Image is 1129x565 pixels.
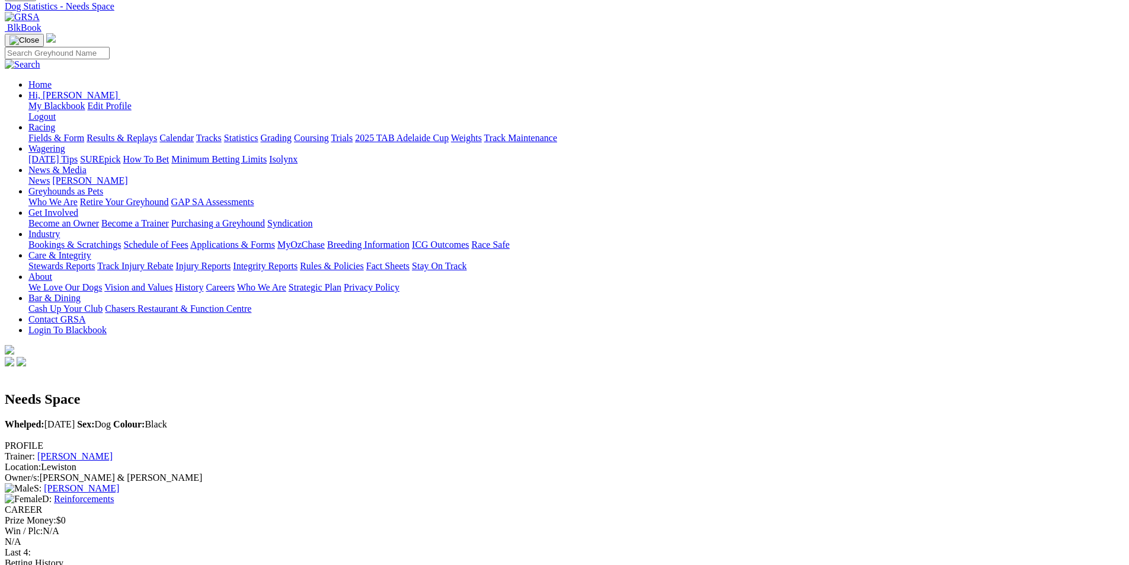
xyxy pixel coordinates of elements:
[366,261,410,271] a: Fact Sheets
[5,537,1124,547] div: N/A
[28,175,1124,186] div: News & Media
[54,494,114,504] a: Reinforcements
[5,419,44,429] b: Whelped:
[28,304,1124,314] div: Bar & Dining
[5,462,1124,473] div: Lewiston
[196,133,222,143] a: Tracks
[105,304,251,314] a: Chasers Restaurant & Function Centre
[5,440,1124,451] div: PROFILE
[28,314,85,324] a: Contact GRSA
[5,547,31,557] span: Last 4:
[88,101,132,111] a: Edit Profile
[5,345,14,355] img: logo-grsa-white.png
[7,23,41,33] span: BlkBook
[28,197,1124,208] div: Greyhounds as Pets
[5,473,40,483] span: Owner/s:
[46,33,56,43] img: logo-grsa-white.png
[28,261,95,271] a: Stewards Reports
[28,79,52,90] a: Home
[5,483,41,493] span: S:
[28,229,60,239] a: Industry
[5,357,14,366] img: facebook.svg
[28,111,56,122] a: Logout
[224,133,258,143] a: Statistics
[5,419,75,429] span: [DATE]
[123,240,188,250] a: Schedule of Fees
[233,261,298,271] a: Integrity Reports
[5,34,44,47] button: Toggle navigation
[237,282,286,292] a: Who We Are
[28,208,78,218] a: Get Involved
[28,250,91,260] a: Care & Integrity
[206,282,235,292] a: Careers
[44,483,119,493] a: [PERSON_NAME]
[113,419,145,429] b: Colour:
[28,272,52,282] a: About
[28,218,99,228] a: Become an Owner
[28,90,118,100] span: Hi, [PERSON_NAME]
[471,240,509,250] a: Race Safe
[175,261,231,271] a: Injury Reports
[5,12,40,23] img: GRSA
[5,494,52,504] span: D:
[77,419,94,429] b: Sex:
[28,165,87,175] a: News & Media
[5,483,34,494] img: Male
[28,304,103,314] a: Cash Up Your Club
[289,282,341,292] a: Strategic Plan
[28,154,78,164] a: [DATE] Tips
[5,462,41,472] span: Location:
[5,505,1124,515] div: CAREER
[123,154,169,164] a: How To Bet
[159,133,194,143] a: Calendar
[5,494,42,505] img: Female
[5,1,1124,12] div: Dog Statistics - Needs Space
[87,133,157,143] a: Results & Replays
[113,419,167,429] span: Black
[28,240,121,250] a: Bookings & Scratchings
[261,133,292,143] a: Grading
[5,526,1124,537] div: N/A
[37,451,113,461] a: [PERSON_NAME]
[80,154,120,164] a: SUREpick
[52,175,127,186] a: [PERSON_NAME]
[327,240,410,250] a: Breeding Information
[28,133,1124,143] div: Racing
[171,218,265,228] a: Purchasing a Greyhound
[28,154,1124,165] div: Wagering
[28,133,84,143] a: Fields & Form
[28,282,102,292] a: We Love Our Dogs
[190,240,275,250] a: Applications & Forms
[5,451,35,461] span: Trainer:
[294,133,329,143] a: Coursing
[28,122,55,132] a: Racing
[5,515,1124,526] div: $0
[101,218,169,228] a: Become a Trainer
[28,175,50,186] a: News
[28,261,1124,272] div: Care & Integrity
[5,515,56,525] span: Prize Money:
[28,186,103,196] a: Greyhounds as Pets
[5,526,43,536] span: Win / Plc:
[104,282,172,292] a: Vision and Values
[355,133,449,143] a: 2025 TAB Adelaide Cup
[269,154,298,164] a: Isolynx
[331,133,353,143] a: Trials
[80,197,169,207] a: Retire Your Greyhound
[9,36,39,45] img: Close
[28,101,85,111] a: My Blackbook
[28,90,120,100] a: Hi, [PERSON_NAME]
[175,282,203,292] a: History
[171,197,254,207] a: GAP SA Assessments
[344,282,399,292] a: Privacy Policy
[484,133,557,143] a: Track Maintenance
[28,325,107,335] a: Login To Blackbook
[277,240,325,250] a: MyOzChase
[28,218,1124,229] div: Get Involved
[451,133,482,143] a: Weights
[412,240,469,250] a: ICG Outcomes
[300,261,364,271] a: Rules & Policies
[28,197,78,207] a: Who We Are
[28,293,81,303] a: Bar & Dining
[17,357,26,366] img: twitter.svg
